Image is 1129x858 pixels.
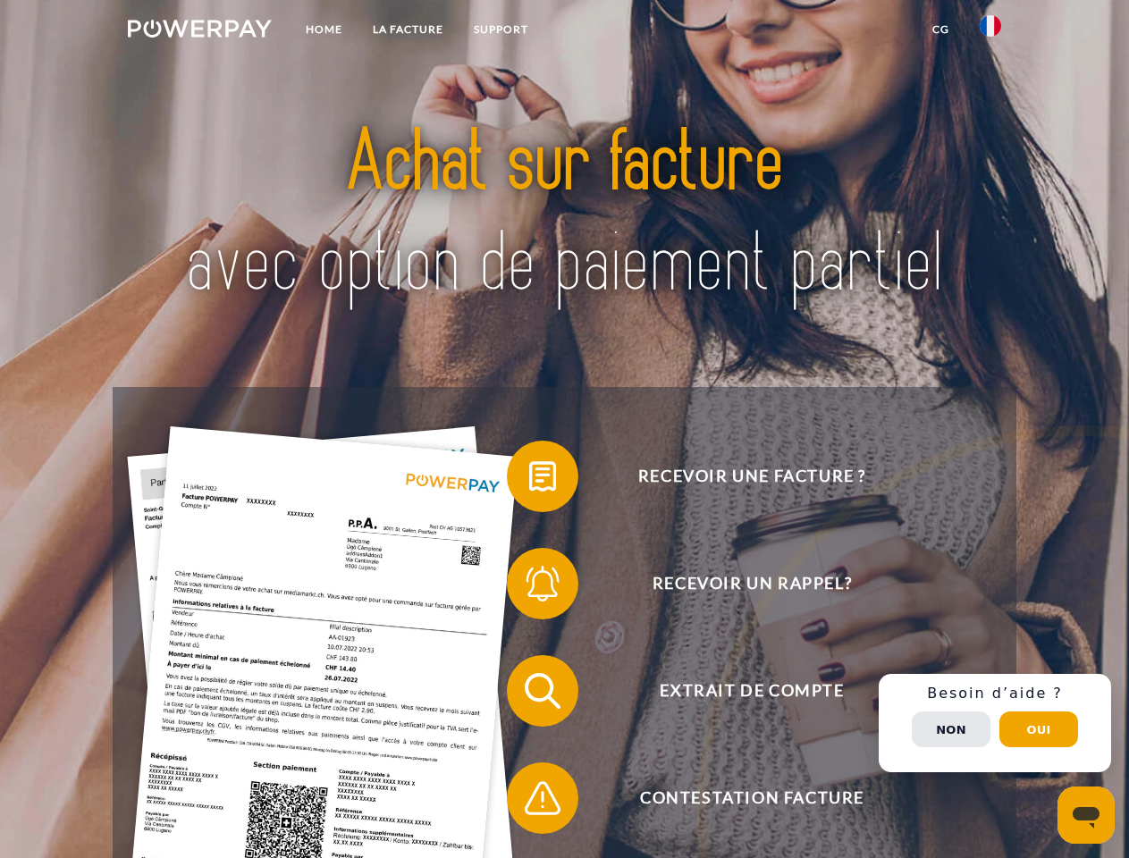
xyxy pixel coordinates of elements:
button: Oui [999,711,1078,747]
button: Extrait de compte [507,655,972,727]
span: Contestation Facture [533,762,971,834]
img: fr [980,15,1001,37]
img: qb_search.svg [520,669,565,713]
button: Recevoir une facture ? [507,441,972,512]
img: qb_warning.svg [520,776,565,820]
img: qb_bell.svg [520,561,565,606]
a: LA FACTURE [358,13,459,46]
button: Non [912,711,990,747]
a: Support [459,13,543,46]
a: CG [917,13,965,46]
h3: Besoin d’aide ? [889,685,1100,702]
div: Schnellhilfe [879,674,1111,772]
span: Extrait de compte [533,655,971,727]
iframe: Bouton de lancement de la fenêtre de messagerie [1057,786,1115,844]
img: logo-powerpay-white.svg [128,20,272,38]
span: Recevoir un rappel? [533,548,971,619]
button: Contestation Facture [507,762,972,834]
a: Home [291,13,358,46]
span: Recevoir une facture ? [533,441,971,512]
img: title-powerpay_fr.svg [171,86,958,342]
button: Recevoir un rappel? [507,548,972,619]
img: qb_bill.svg [520,454,565,499]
